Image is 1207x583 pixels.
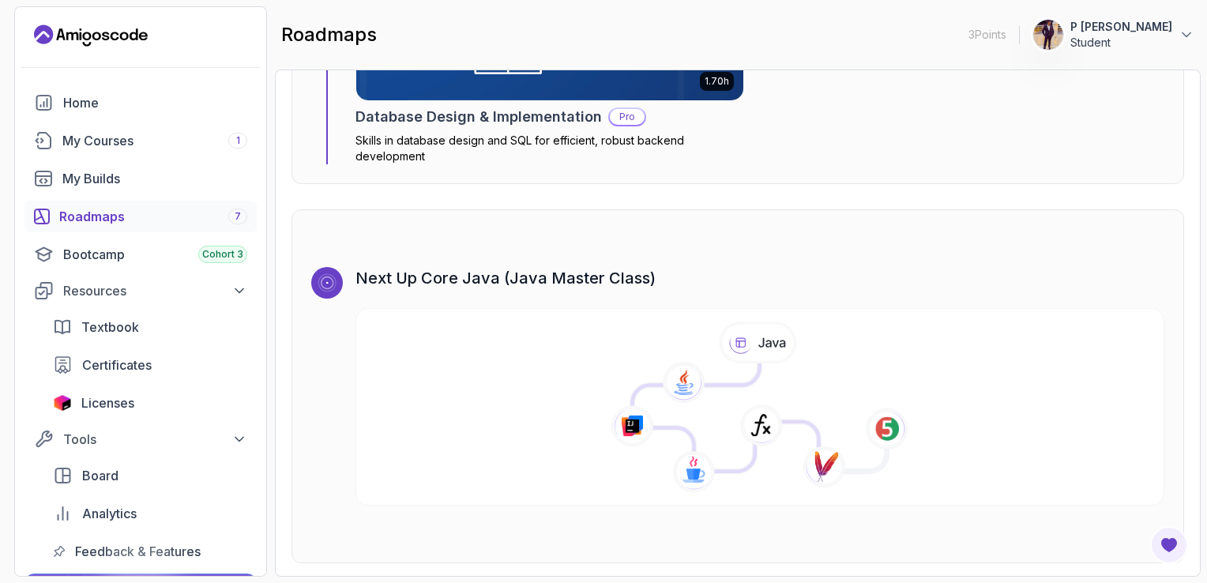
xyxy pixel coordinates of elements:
[63,245,247,264] div: Bootcamp
[1150,526,1188,564] button: Open Feedback Button
[24,276,257,305] button: Resources
[43,387,257,419] a: licenses
[1033,20,1063,50] img: user profile image
[43,349,257,381] a: certificates
[968,27,1006,43] p: 3 Points
[236,134,240,147] span: 1
[63,430,247,449] div: Tools
[82,504,137,523] span: Analytics
[82,466,118,485] span: Board
[24,239,257,270] a: bootcamp
[355,267,1164,289] h3: Next Up Core Java (Java Master Class)
[202,248,243,261] span: Cohort 3
[53,395,72,411] img: jetbrains icon
[1070,35,1172,51] p: Student
[355,133,744,164] p: Skills in database design and SQL for efficient, robust backend development
[62,131,247,150] div: My Courses
[705,75,729,88] p: 1.70h
[81,318,139,337] span: Textbook
[43,536,257,567] a: feedback
[43,460,257,491] a: board
[610,109,645,125] p: Pro
[355,106,602,128] h2: Database Design & Implementation
[235,210,241,223] span: 7
[62,169,247,188] div: My Builds
[81,393,134,412] span: Licenses
[75,542,201,561] span: Feedback & Features
[43,311,257,343] a: textbook
[43,498,257,529] a: analytics
[82,355,152,374] span: Certificates
[24,87,257,118] a: home
[281,22,377,47] h2: roadmaps
[24,125,257,156] a: courses
[63,281,247,300] div: Resources
[1070,19,1172,35] p: P [PERSON_NAME]
[24,163,257,194] a: builds
[59,207,247,226] div: Roadmaps
[1032,19,1194,51] button: user profile imageP [PERSON_NAME]Student
[34,23,148,48] a: Landing page
[24,425,257,453] button: Tools
[24,201,257,232] a: roadmaps
[63,93,247,112] div: Home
